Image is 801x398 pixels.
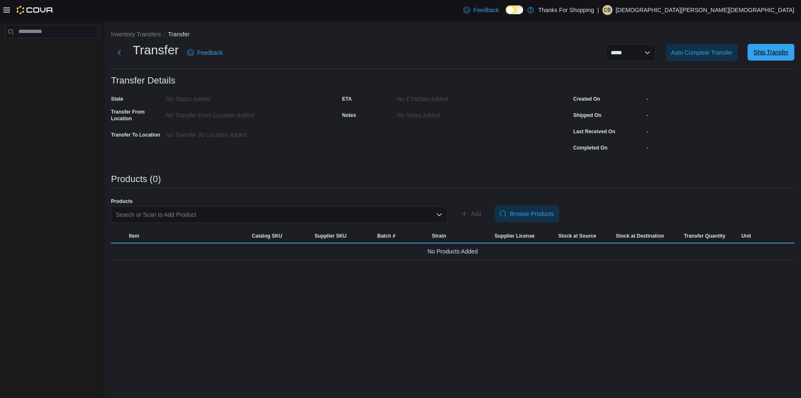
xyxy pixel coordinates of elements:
button: Unit [738,229,769,243]
div: No Transfer From Location Added [166,109,278,119]
nav: An example of EuiBreadcrumbs [111,30,794,40]
label: Shipped On [573,112,601,119]
button: Inventory Transfers [111,31,161,38]
label: Transfer To Location [111,132,160,138]
input: Dark Mode [506,5,523,14]
div: No Notes added [397,109,509,119]
span: Feedback [197,48,223,57]
span: Add [471,210,481,218]
button: Item [126,229,249,243]
span: Item [129,233,139,239]
img: Cova [17,6,54,14]
span: Supplier License [495,233,535,239]
span: No Products Added [428,246,478,256]
h3: Products (0) [111,174,161,184]
div: Christian Bishop [602,5,612,15]
h1: Transfer [133,42,179,58]
button: Transfer Quantity [671,229,738,243]
div: No Status added [166,92,278,102]
button: Supplier SKU [311,229,374,243]
span: Browse Products [510,210,554,218]
label: Transfer From Location [111,109,163,122]
div: - [646,125,794,135]
span: Feedback [474,6,499,14]
label: Last Received On [573,128,615,135]
button: Stock at Source [546,229,609,243]
a: Feedback [460,2,502,18]
span: Auto Complete Transfer [671,48,733,57]
button: Strain [428,229,491,243]
button: Add [458,205,485,222]
p: [DEMOGRAPHIC_DATA][PERSON_NAME][DEMOGRAPHIC_DATA] [616,5,794,15]
button: Stock at Destination [609,229,671,243]
button: Next [111,44,128,61]
a: Feedback [184,44,226,61]
button: Auto Complete Transfer [666,44,738,61]
button: Ship Transfer [748,44,794,61]
span: Unit [741,233,751,239]
div: No Transfer To Location Added [166,128,278,138]
span: Strain [432,233,446,239]
div: - [646,92,794,102]
button: Open list of options [436,211,443,218]
div: - [646,141,794,151]
div: No ETADate added [397,92,509,102]
button: Transfer [168,31,190,38]
span: Supplier SKU [315,233,347,239]
label: Notes [342,112,356,119]
span: Batch # [377,233,395,239]
label: Products [111,198,133,205]
label: ETA [342,96,352,102]
button: Catalog SKU [249,229,311,243]
span: Stock at Source [558,233,596,239]
span: CB [604,5,611,15]
button: Browse Products [495,205,559,222]
nav: Complex example [5,40,98,60]
label: Created On [573,96,600,102]
p: Thanks For Shopping [538,5,594,15]
span: Ship Transfer [753,48,788,56]
p: | [597,5,599,15]
span: Catalog SKU [252,233,282,239]
label: Completed On [573,144,607,151]
span: Stock at Destination [616,233,664,239]
span: Transfer Quantity [684,233,725,239]
div: - [646,109,794,119]
label: State [111,96,123,102]
h3: Transfer Details [111,76,175,86]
